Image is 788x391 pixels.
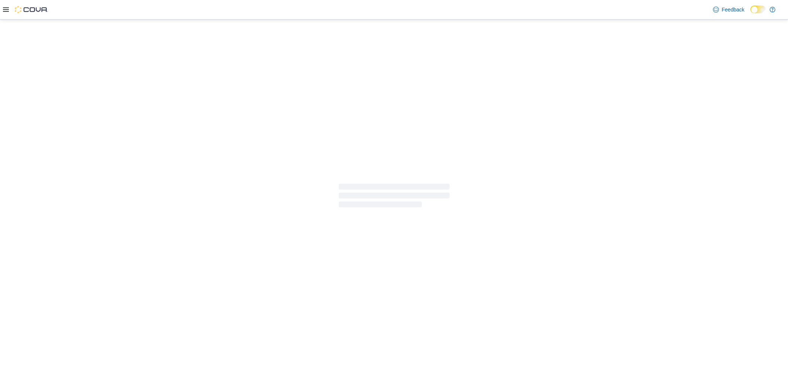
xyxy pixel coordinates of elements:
img: Cova [15,6,48,13]
a: Feedback [710,2,747,17]
span: Feedback [722,6,744,13]
span: Dark Mode [750,13,751,14]
input: Dark Mode [750,6,766,13]
span: Loading [339,185,450,209]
